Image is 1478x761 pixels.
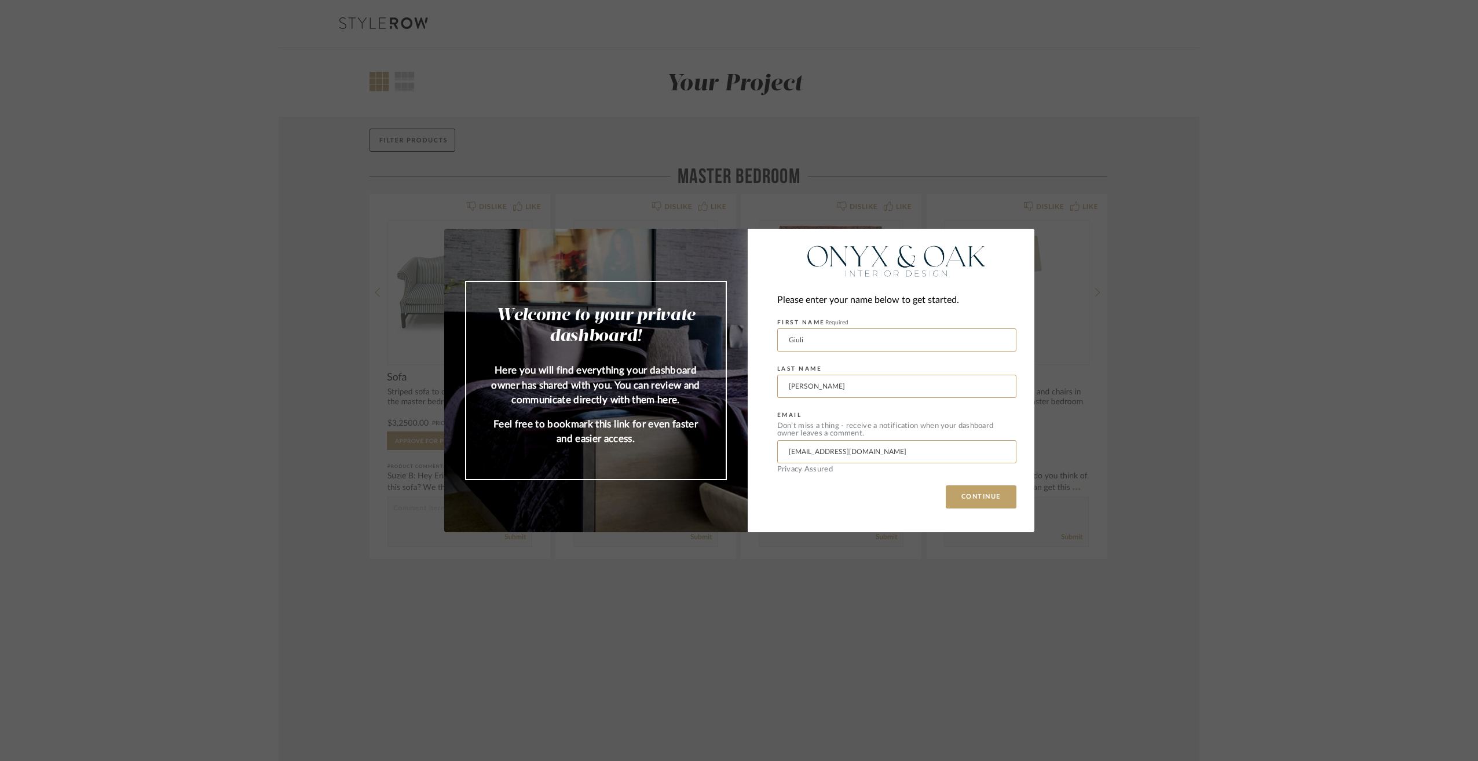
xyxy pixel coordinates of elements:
div: Privacy Assured [777,466,1016,473]
label: FIRST NAME [777,319,848,326]
p: Here you will find everything your dashboard owner has shared with you. You can review and commun... [489,363,703,408]
button: CONTINUE [946,485,1016,508]
input: Enter First Name [777,328,1016,352]
div: Don’t miss a thing - receive a notification when your dashboard owner leaves a comment. [777,422,1016,437]
span: Required [825,320,848,325]
label: EMAIL [777,412,802,419]
div: Please enter your name below to get started. [777,292,1016,308]
input: Enter Last Name [777,375,1016,398]
label: LAST NAME [777,365,822,372]
input: Enter Email [777,440,1016,463]
h2: Welcome to your private dashboard! [489,305,703,347]
p: Feel free to bookmark this link for even faster and easier access. [489,417,703,447]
